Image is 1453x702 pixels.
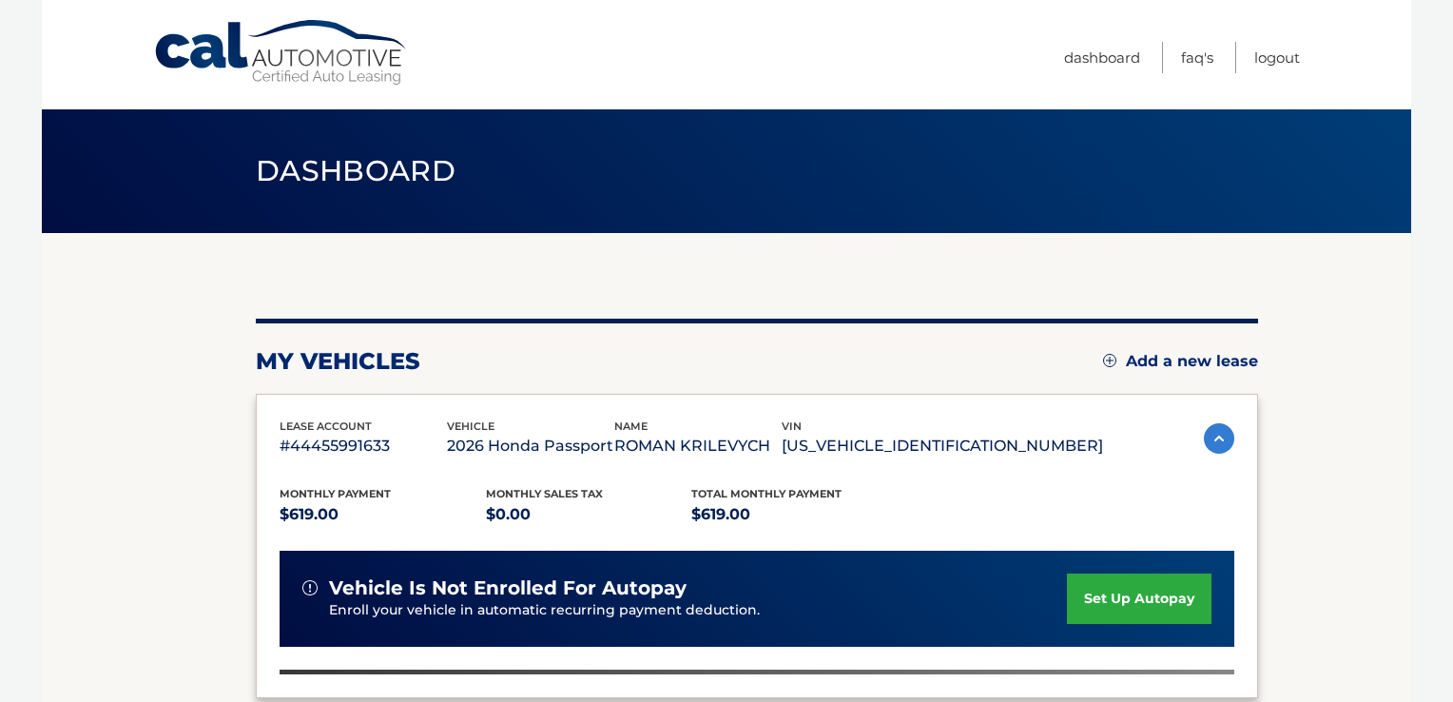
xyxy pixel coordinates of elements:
[302,580,318,595] img: alert-white.svg
[486,487,603,500] span: Monthly sales Tax
[1204,423,1234,454] img: accordion-active.svg
[1067,574,1211,624] a: set up autopay
[280,501,486,528] p: $619.00
[280,419,372,433] span: lease account
[486,501,692,528] p: $0.00
[1103,352,1258,371] a: Add a new lease
[280,433,447,459] p: #44455991633
[447,419,494,433] span: vehicle
[280,487,391,500] span: Monthly Payment
[256,153,455,188] span: Dashboard
[1181,42,1213,73] a: FAQ's
[329,600,1067,621] p: Enroll your vehicle in automatic recurring payment deduction.
[614,433,782,459] p: ROMAN KRILEVYCH
[329,576,687,600] span: vehicle is not enrolled for autopay
[1064,42,1140,73] a: Dashboard
[1103,354,1116,367] img: add.svg
[256,347,420,376] h2: my vehicles
[1254,42,1300,73] a: Logout
[614,419,648,433] span: name
[691,501,898,528] p: $619.00
[782,419,802,433] span: vin
[782,433,1103,459] p: [US_VEHICLE_IDENTIFICATION_NUMBER]
[447,433,614,459] p: 2026 Honda Passport
[691,487,842,500] span: Total Monthly Payment
[153,19,410,87] a: Cal Automotive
